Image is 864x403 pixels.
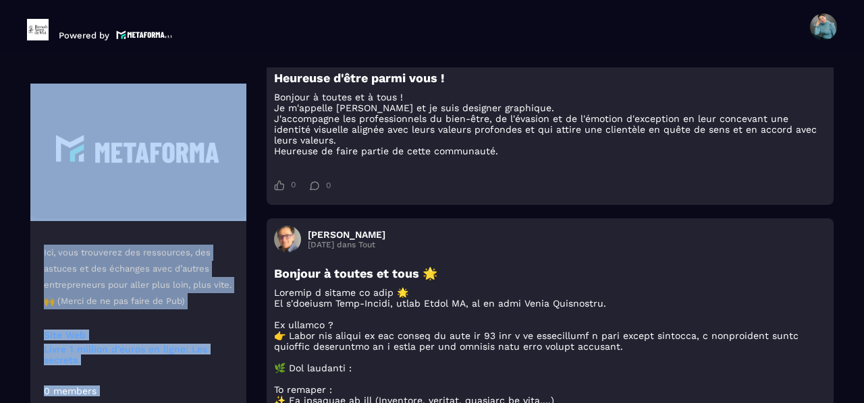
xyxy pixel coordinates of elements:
h3: [PERSON_NAME] [308,229,385,240]
a: Livre 1 million d'euros en ligne: Les secrets [44,344,233,365]
h3: Heureuse d'être parmi vous ! [274,71,826,85]
a: Site Web [44,330,233,340]
img: logo-branding [27,19,49,40]
h3: Bonjour à toutes et tous 🌟 [274,266,826,280]
p: [DATE] dans Tout [308,240,385,249]
img: logo [116,29,173,40]
span: 0 [291,180,296,191]
div: 0 members [44,385,97,396]
img: Community background [30,84,246,218]
p: Ici, vous trouverez des ressources, des astuces et des échanges avec d’autres entrepreneurs pour ... [44,245,233,309]
span: 0 [326,181,331,190]
p: Bonjour à toutes et à tous ! Je m'appelle [PERSON_NAME] et je suis designer graphique. J'accompag... [274,92,826,156]
p: Powered by [59,30,109,40]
